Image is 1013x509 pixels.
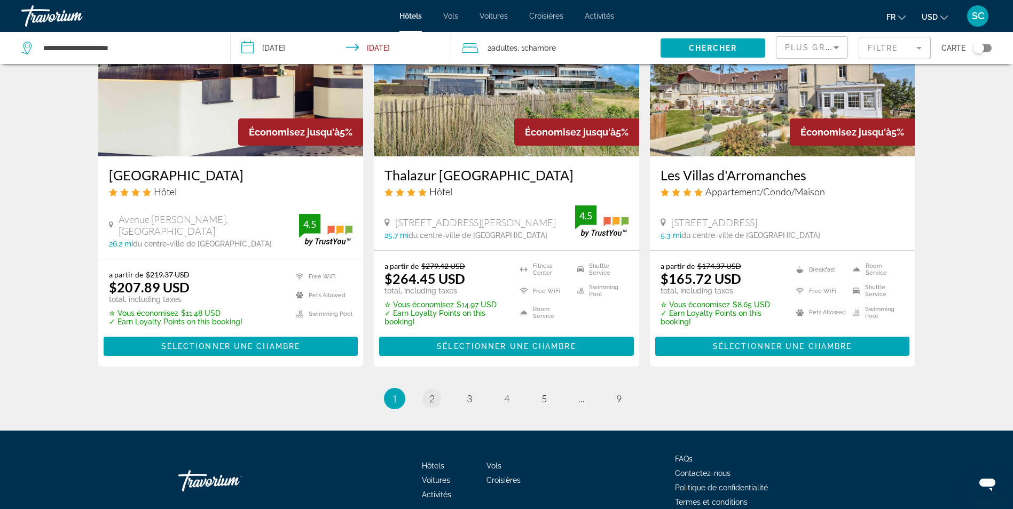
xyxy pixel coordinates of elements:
[395,217,556,228] span: [STREET_ADDRESS][PERSON_NAME]
[785,41,839,54] mat-select: Sort by
[791,305,847,321] li: Pets Allowed
[965,43,992,53] button: Toggle map
[409,231,547,240] span: du centre-ville de [GEOGRAPHIC_DATA]
[661,38,765,58] button: Chercher
[98,388,915,409] nav: Pagination
[109,270,143,279] span: a partir de
[290,307,352,321] li: Swimming Pool
[384,309,507,326] p: ✓ Earn Loyalty Points on this booking!
[384,271,465,287] ins: $264.45 USD
[437,342,576,351] span: Sélectionner une chambre
[790,118,915,146] div: 5%
[681,231,820,240] span: du centre-ville de [GEOGRAPHIC_DATA]
[578,393,585,404] span: ...
[541,393,547,404] span: 5
[104,339,358,351] a: Sélectionner une chambre
[847,261,904,277] li: Room Service
[178,465,285,497] a: Travorium
[922,13,938,21] span: USD
[675,469,731,478] a: Contactez-nous
[970,466,1004,500] iframe: Bouton de lancement de la fenêtre de messagerie
[238,118,363,146] div: 5%
[146,270,190,279] del: $219.37 USD
[379,339,634,351] a: Sélectionner une chambre
[517,41,556,55] span: , 1
[529,12,563,20] a: Croisières
[104,337,358,356] button: Sélectionner une chambre
[422,490,451,499] a: Activités
[713,342,852,351] span: Sélectionner une chambre
[697,261,741,271] del: $174.37 USD
[467,393,472,404] span: 3
[154,186,177,197] span: Hôtel
[109,167,353,183] a: [GEOGRAPHIC_DATA]
[514,118,639,146] div: 5%
[480,12,508,20] a: Voitures
[585,12,614,20] a: Activités
[791,261,847,277] li: Breakfast
[429,393,435,404] span: 2
[675,483,768,492] span: Politique de confidentialité
[249,126,340,138] span: Économisez jusqu'à
[515,305,571,321] li: Room Service
[572,283,629,299] li: Swimming Pool
[675,455,693,463] span: FAQs
[515,261,571,277] li: Fitness Center
[661,186,905,197] div: 4 star Apartment
[785,43,913,52] span: Plus grandes économies
[616,393,622,404] span: 9
[231,32,451,64] button: Check-in date: Oct 24, 2025 Check-out date: Oct 25, 2025
[671,217,757,228] span: [STREET_ADDRESS]
[886,13,896,21] span: fr
[661,167,905,183] a: Les Villas d'Arromanches
[399,12,422,20] a: Hôtels
[689,44,737,52] span: Chercher
[675,498,748,506] a: Termes et conditions
[133,240,272,248] span: du centre-ville de [GEOGRAPHIC_DATA]
[486,476,521,484] a: Croisières
[847,283,904,299] li: Shuttle Service
[422,476,450,484] a: Voitures
[661,261,695,271] span: a partir de
[922,9,948,25] button: Change currency
[964,5,992,27] button: User Menu
[109,317,242,326] p: ✓ Earn Loyalty Points on this booking!
[661,287,783,295] p: total, including taxes
[384,300,507,309] p: $14.97 USD
[119,213,299,237] span: Avenue [PERSON_NAME], [GEOGRAPHIC_DATA]
[384,231,409,240] span: 25.7 mi
[705,186,825,197] span: Appartement/Condo/Maison
[575,205,629,237] img: trustyou-badge.svg
[290,289,352,302] li: Pets Allowed
[941,41,965,55] span: Carte
[800,126,891,138] span: Économisez jusqu'à
[791,283,847,299] li: Free WiFi
[486,462,501,470] a: Vols
[661,271,741,287] ins: $165.72 USD
[515,283,571,299] li: Free WiFi
[109,309,242,317] p: $11.48 USD
[109,309,178,317] span: ✮ Vous économisez
[422,462,444,470] a: Hôtels
[109,295,242,304] p: total, including taxes
[161,342,300,351] span: Sélectionner une chambre
[661,300,730,309] span: ✮ Vous économisez
[661,300,783,309] p: $8.65 USD
[109,186,353,197] div: 4 star Hotel
[886,9,906,25] button: Change language
[429,186,452,197] span: Hôtel
[655,337,910,356] button: Sélectionner une chambre
[655,339,910,351] a: Sélectionner une chambre
[972,11,984,21] span: SC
